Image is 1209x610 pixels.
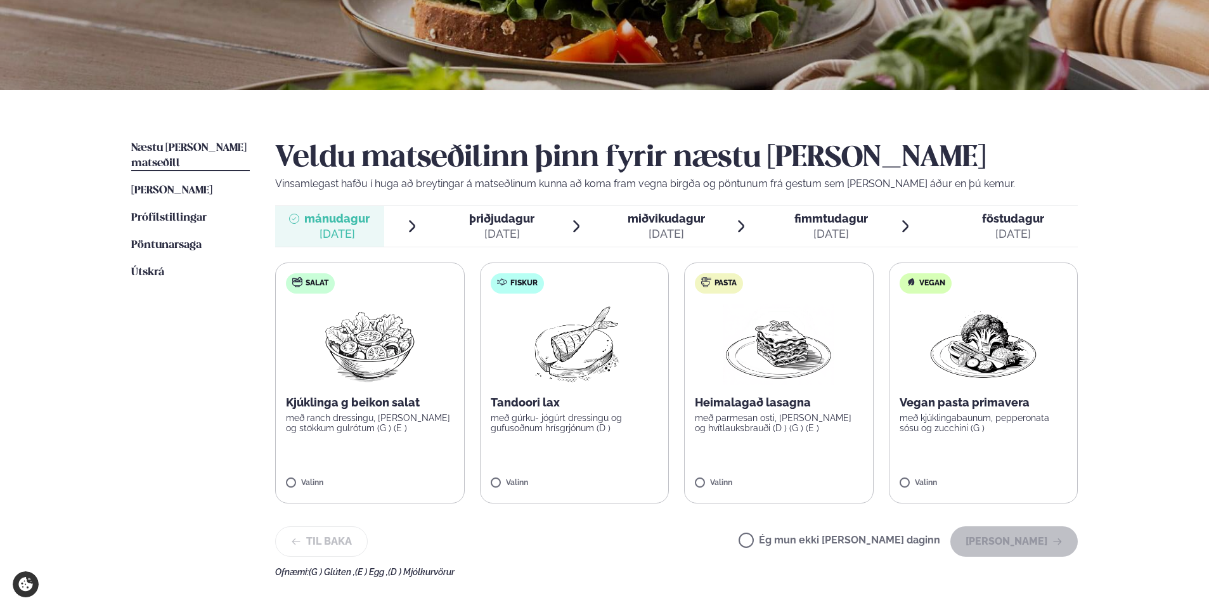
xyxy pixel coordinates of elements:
[131,211,207,226] a: Prófílstillingar
[982,226,1044,242] div: [DATE]
[928,304,1039,385] img: Vegan.png
[491,395,659,410] p: Tandoori lax
[131,265,164,280] a: Útskrá
[510,278,538,289] span: Fiskur
[131,141,250,171] a: Næstu [PERSON_NAME] matseðill
[723,304,834,385] img: Lasagna.png
[286,413,454,433] p: með ranch dressingu, [PERSON_NAME] og stökkum gulrótum (G ) (E )
[13,571,39,597] a: Cookie settings
[695,395,863,410] p: Heimalagað lasagna
[794,226,868,242] div: [DATE]
[131,185,212,196] span: [PERSON_NAME]
[304,212,370,225] span: mánudagur
[275,141,1078,176] h2: Veldu matseðilinn þinn fyrir næstu [PERSON_NAME]
[900,413,1068,433] p: með kjúklingabaunum, pepperonata sósu og zucchini (G )
[906,277,916,287] img: Vegan.svg
[286,395,454,410] p: Kjúklinga g beikon salat
[306,278,328,289] span: Salat
[714,278,737,289] span: Pasta
[355,567,388,577] span: (E ) Egg ,
[131,183,212,198] a: [PERSON_NAME]
[900,395,1068,410] p: Vegan pasta primavera
[982,212,1044,225] span: föstudagur
[388,567,455,577] span: (D ) Mjólkurvörur
[794,212,868,225] span: fimmtudagur
[309,567,355,577] span: (G ) Glúten ,
[275,526,368,557] button: Til baka
[469,212,534,225] span: þriðjudagur
[304,226,370,242] div: [DATE]
[628,212,705,225] span: miðvikudagur
[628,226,705,242] div: [DATE]
[950,526,1078,557] button: [PERSON_NAME]
[131,240,202,250] span: Pöntunarsaga
[131,267,164,278] span: Útskrá
[518,304,630,385] img: Fish.png
[491,413,659,433] p: með gúrku- jógúrt dressingu og gufusoðnum hrísgrjónum (D )
[292,277,302,287] img: salad.svg
[701,277,711,287] img: pasta.svg
[131,212,207,223] span: Prófílstillingar
[314,304,426,385] img: Salad.png
[919,278,945,289] span: Vegan
[131,143,247,169] span: Næstu [PERSON_NAME] matseðill
[469,226,534,242] div: [DATE]
[695,413,863,433] p: með parmesan osti, [PERSON_NAME] og hvítlauksbrauði (D ) (G ) (E )
[497,277,507,287] img: fish.svg
[275,567,1078,577] div: Ofnæmi:
[131,238,202,253] a: Pöntunarsaga
[275,176,1078,191] p: Vinsamlegast hafðu í huga að breytingar á matseðlinum kunna að koma fram vegna birgða og pöntunum...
